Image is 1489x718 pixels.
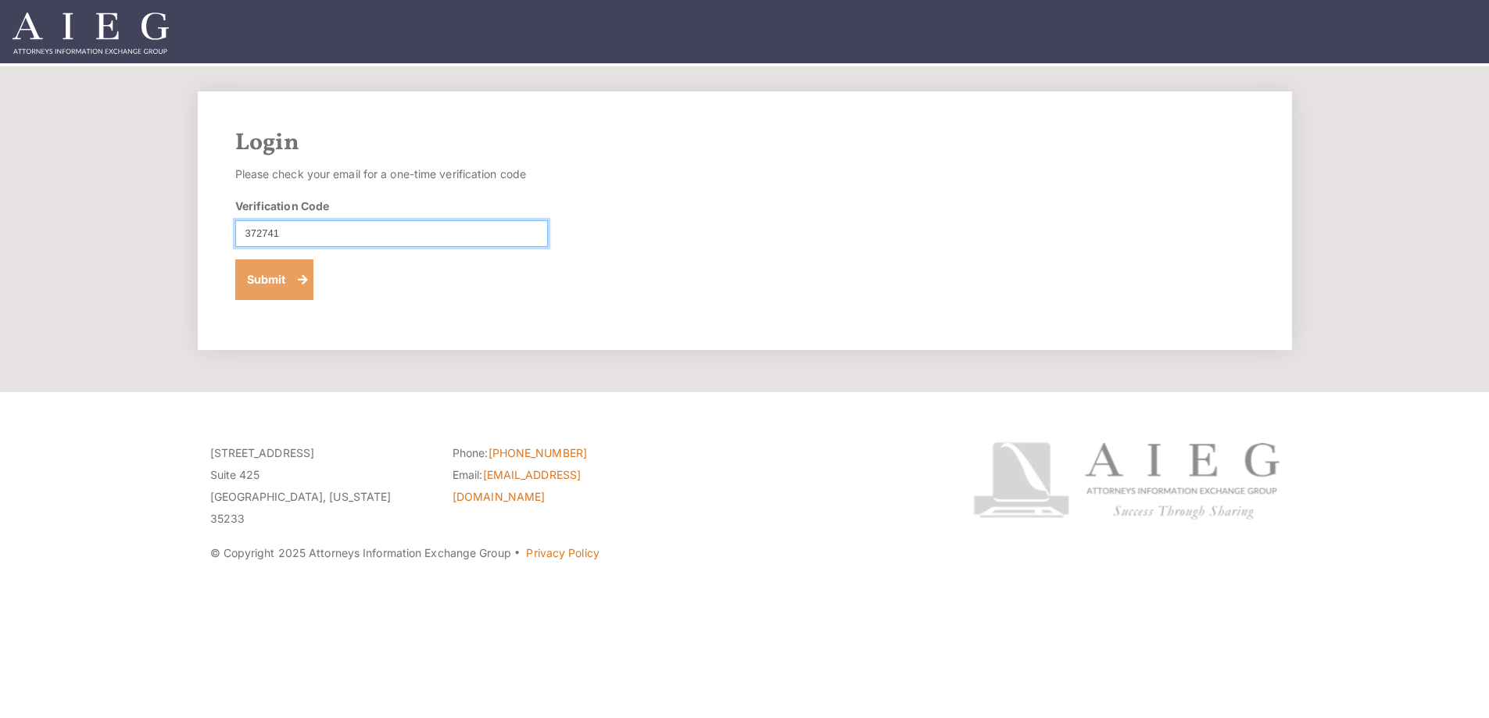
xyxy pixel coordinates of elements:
[973,442,1280,520] img: Attorneys Information Exchange Group logo
[235,163,548,185] p: Please check your email for a one-time verification code
[210,442,429,530] p: [STREET_ADDRESS] Suite 425 [GEOGRAPHIC_DATA], [US_STATE] 35233
[235,129,1255,157] h2: Login
[235,259,314,300] button: Submit
[453,468,581,503] a: [EMAIL_ADDRESS][DOMAIN_NAME]
[210,542,915,564] p: © Copyright 2025 Attorneys Information Exchange Group
[526,546,599,559] a: Privacy Policy
[489,446,587,459] a: [PHONE_NUMBER]
[514,552,521,560] span: ·
[13,13,169,54] img: Attorneys Information Exchange Group
[235,198,330,214] label: Verification Code
[453,442,671,464] li: Phone:
[453,464,671,508] li: Email:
